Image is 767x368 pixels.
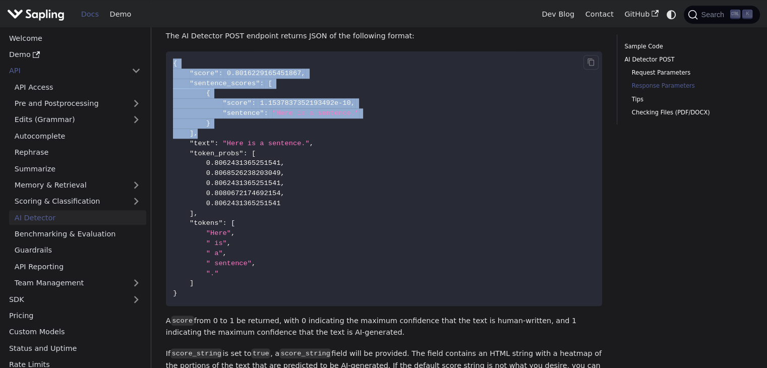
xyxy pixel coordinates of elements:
[206,200,281,207] span: 0.8062431365251541
[260,99,350,107] span: 1.1537837352193492e-10
[166,30,602,42] p: The AI Detector POST endpoint returns JSON of the following format:
[4,325,146,339] a: Custom Models
[9,96,146,111] a: Pre and Postprocessing
[173,289,177,297] span: }
[206,250,223,257] span: " a"
[206,169,281,177] span: 0.8068526238203049
[4,47,146,62] a: Demo
[190,140,214,147] span: "text"
[194,210,198,217] span: ,
[126,292,146,306] button: Expand sidebar category 'SDK'
[190,70,218,77] span: "score"
[190,150,244,157] span: "token_probs"
[223,219,227,227] span: :
[223,250,227,257] span: ,
[171,316,194,326] code: score
[260,80,264,87] span: :
[173,59,177,67] span: {
[206,239,227,247] span: " is"
[9,227,146,241] a: Benchmarking & Evaluation
[214,140,218,147] span: :
[206,179,281,187] span: 0.8062431365251541
[9,80,146,94] a: API Access
[9,129,146,143] a: Autocomplete
[664,7,679,22] button: Switch between dark and light mode (currently system mode)
[279,348,331,358] code: score_string
[9,112,146,127] a: Edits (Grammar)
[194,130,198,137] span: ,
[619,7,664,22] a: GitHub
[7,7,65,22] img: Sapling.ai
[206,260,252,267] span: " sentence"
[310,140,314,147] span: ,
[206,229,231,237] span: "Here"
[227,239,231,247] span: ,
[4,292,126,306] a: SDK
[280,169,284,177] span: ,
[632,95,745,104] a: Tips
[206,89,210,97] span: {
[206,270,219,277] span: "."
[9,194,146,209] a: Scoring & Classification
[166,315,602,339] p: A from 0 to 1 be returned, with 0 indicating the maximum confidence that the text is human-writte...
[9,210,146,225] a: AI Detector
[742,10,752,19] kbd: K
[252,150,256,157] span: [
[231,219,235,227] span: [
[301,70,305,77] span: ,
[9,145,146,160] a: Rephrase
[583,55,599,70] button: Copy code to clipboard
[272,109,359,117] span: "Here is a sentence."
[252,260,256,267] span: ,
[632,108,745,117] a: Checking Files (PDF/DOCX)
[170,348,222,358] code: score_string
[206,159,281,167] span: 0.8062431365251541
[223,140,310,147] span: "Here is a sentence."
[268,80,272,87] span: [
[698,11,730,19] span: Search
[4,309,146,323] a: Pricing
[632,68,745,78] a: Request Parameters
[244,150,248,157] span: :
[206,119,210,127] span: }
[190,219,223,227] span: "tokens"
[9,161,146,176] a: Summarize
[264,109,268,117] span: :
[190,279,194,287] span: ]
[252,99,256,107] span: :
[280,159,284,167] span: ,
[624,55,749,65] a: AI Detector POST
[190,210,194,217] span: ]
[206,190,281,197] span: 0.8080672174692154
[536,7,579,22] a: Dev Blog
[251,348,270,358] code: true
[351,99,355,107] span: ,
[190,130,194,137] span: ]
[218,70,222,77] span: :
[684,6,759,24] button: Search (Ctrl+K)
[4,341,146,355] a: Status and Uptime
[4,31,146,45] a: Welcome
[9,178,146,193] a: Memory & Retrieval
[231,229,235,237] span: ,
[4,64,126,78] a: API
[190,80,260,87] span: "sentence_scores"
[104,7,137,22] a: Demo
[280,179,284,187] span: ,
[223,99,252,107] span: "score"
[632,81,745,91] a: Response Parameters
[624,42,749,51] a: Sample Code
[580,7,619,22] a: Contact
[280,190,284,197] span: ,
[9,243,146,258] a: Guardrails
[227,70,302,77] span: 0.8016229165451867
[7,7,68,22] a: Sapling.ai
[223,109,264,117] span: "sentence"
[9,259,146,274] a: API Reporting
[9,276,146,290] a: Team Management
[126,64,146,78] button: Collapse sidebar category 'API'
[76,7,104,22] a: Docs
